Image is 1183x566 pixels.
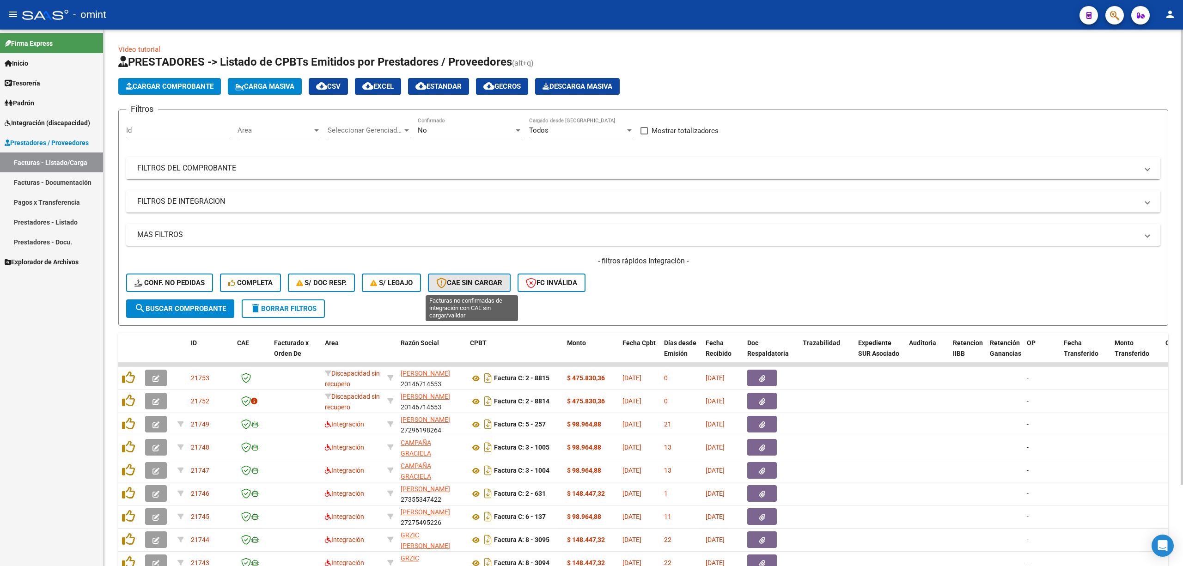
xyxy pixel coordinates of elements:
[470,339,487,347] span: CPBT
[664,420,671,428] span: 21
[118,45,160,54] a: Video tutorial
[949,333,986,374] datatable-header-cell: Retencion IIBB
[482,371,494,385] i: Descargar documento
[567,536,605,543] strong: $ 148.447,32
[288,274,355,292] button: S/ Doc Resp.
[401,439,431,457] span: CAMPAÑA GRACIELA
[401,368,463,388] div: 20146714553
[1027,444,1029,451] span: -
[5,58,28,68] span: Inicio
[415,80,427,91] mat-icon: cloud_download
[362,274,421,292] button: S/ legajo
[328,126,402,134] span: Seleccionar Gerenciador
[401,339,439,347] span: Razón Social
[664,444,671,451] span: 13
[660,333,702,374] datatable-header-cell: Días desde Emisión
[1027,420,1029,428] span: -
[664,536,671,543] span: 22
[990,339,1021,357] span: Retención Ganancias
[567,420,601,428] strong: $ 98.964,88
[518,274,585,292] button: FC Inválida
[1064,339,1098,357] span: Fecha Transferido
[622,444,641,451] span: [DATE]
[5,118,90,128] span: Integración (discapacidad)
[512,59,534,67] span: (alt+q)
[126,224,1160,246] mat-expansion-panel-header: MAS FILTROS
[7,9,18,20] mat-icon: menu
[567,444,601,451] strong: $ 98.964,88
[747,339,789,357] span: Doc Respaldatoria
[362,80,373,91] mat-icon: cloud_download
[953,339,983,357] span: Retencion IIBB
[706,397,725,405] span: [DATE]
[535,78,620,95] button: Descarga Masiva
[401,508,450,516] span: [PERSON_NAME]
[5,257,79,267] span: Explorador de Archivos
[529,126,549,134] span: Todos
[702,333,744,374] datatable-header-cell: Fecha Recibido
[415,82,462,91] span: Estandar
[854,333,905,374] datatable-header-cell: Expediente SUR Asociado
[187,333,233,374] datatable-header-cell: ID
[622,513,641,520] span: [DATE]
[118,78,221,95] button: Cargar Comprobante
[191,444,209,451] span: 21748
[270,333,321,374] datatable-header-cell: Facturado x Orden De
[858,339,899,357] span: Expediente SUR Asociado
[803,339,840,347] span: Trazabilidad
[134,304,226,313] span: Buscar Comprobante
[494,421,546,428] strong: Factura C: 5 - 257
[401,370,450,377] span: [PERSON_NAME]
[250,303,261,314] mat-icon: delete
[483,82,521,91] span: Gecros
[401,391,463,411] div: 20146714553
[436,279,502,287] span: CAE SIN CARGAR
[567,397,605,405] strong: $ 475.830,36
[619,333,660,374] datatable-header-cell: Fecha Cpbt
[1027,467,1029,474] span: -
[191,420,209,428] span: 21749
[1027,374,1029,382] span: -
[191,397,209,405] span: 21752
[235,82,294,91] span: Carga Masiva
[706,374,725,382] span: [DATE]
[5,78,40,88] span: Tesorería
[1027,513,1029,520] span: -
[482,394,494,408] i: Descargar documento
[325,420,364,428] span: Integración
[362,82,394,91] span: EXCEL
[126,190,1160,213] mat-expansion-panel-header: FILTROS DE INTEGRACION
[494,375,549,382] strong: Factura C: 2 - 8815
[401,393,450,400] span: [PERSON_NAME]
[126,82,213,91] span: Cargar Comprobante
[567,490,605,497] strong: $ 148.447,32
[309,78,348,95] button: CSV
[238,126,312,134] span: Area
[126,274,213,292] button: Conf. no pedidas
[137,196,1138,207] mat-panel-title: FILTROS DE INTEGRACION
[126,103,158,116] h3: Filtros
[567,467,601,474] strong: $ 98.964,88
[191,513,209,520] span: 21745
[744,333,799,374] datatable-header-cell: Doc Respaldatoria
[567,374,605,382] strong: $ 475.830,36
[622,397,641,405] span: [DATE]
[664,513,671,520] span: 11
[408,78,469,95] button: Estandar
[905,333,949,374] datatable-header-cell: Auditoria
[137,230,1138,240] mat-panel-title: MAS FILTROS
[242,299,325,318] button: Borrar Filtros
[401,485,450,493] span: [PERSON_NAME]
[191,536,209,543] span: 21744
[622,374,641,382] span: [DATE]
[909,339,936,347] span: Auditoria
[622,420,641,428] span: [DATE]
[622,467,641,474] span: [DATE]
[664,467,671,474] span: 13
[706,490,725,497] span: [DATE]
[1027,397,1029,405] span: -
[706,420,725,428] span: [DATE]
[494,467,549,475] strong: Factura C: 3 - 1004
[622,490,641,497] span: [DATE]
[401,416,450,423] span: [PERSON_NAME]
